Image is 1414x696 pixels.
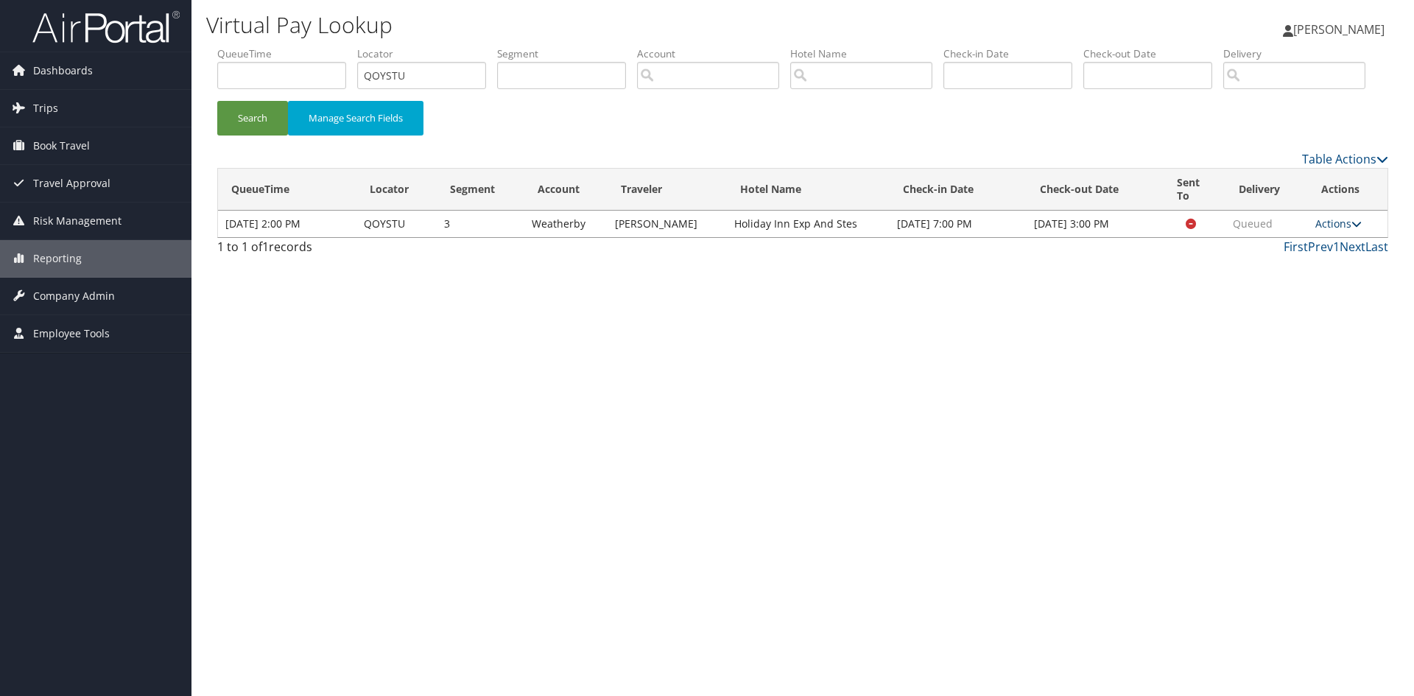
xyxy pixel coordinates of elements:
a: Next [1340,239,1365,255]
th: Account: activate to sort column ascending [524,169,608,211]
span: Dashboards [33,52,93,89]
td: Holiday Inn Exp And Stes [727,211,890,237]
h1: Virtual Pay Lookup [206,10,1002,41]
span: Travel Approval [33,165,110,202]
th: Sent To: activate to sort column ascending [1164,169,1225,211]
td: [DATE] 3:00 PM [1027,211,1164,237]
span: 1 [262,239,269,255]
a: Prev [1308,239,1333,255]
span: Queued [1233,217,1273,231]
label: Delivery [1223,46,1376,61]
th: Check-out Date: activate to sort column ascending [1027,169,1164,211]
label: Check-in Date [943,46,1083,61]
td: QOYSTU [356,211,437,237]
a: Actions [1315,217,1362,231]
th: Hotel Name: activate to sort column ascending [727,169,890,211]
td: [DATE] 7:00 PM [890,211,1027,237]
td: [DATE] 2:00 PM [218,211,356,237]
th: Segment: activate to sort column ascending [437,169,524,211]
label: QueueTime [217,46,357,61]
a: Last [1365,239,1388,255]
td: 3 [437,211,524,237]
td: Weatherby [524,211,608,237]
span: Company Admin [33,278,115,314]
a: Table Actions [1302,151,1388,167]
img: airportal-logo.png [32,10,180,44]
label: Hotel Name [790,46,943,61]
label: Account [637,46,790,61]
button: Manage Search Fields [288,101,423,136]
a: 1 [1333,239,1340,255]
a: First [1284,239,1308,255]
span: Reporting [33,240,82,277]
span: Trips [33,90,58,127]
th: Delivery: activate to sort column ascending [1225,169,1308,211]
label: Locator [357,46,497,61]
th: Traveler: activate to sort column ascending [608,169,726,211]
label: Segment [497,46,637,61]
button: Search [217,101,288,136]
label: Check-out Date [1083,46,1223,61]
a: [PERSON_NAME] [1283,7,1399,52]
span: Book Travel [33,127,90,164]
span: Employee Tools [33,315,110,352]
th: Locator: activate to sort column descending [356,169,437,211]
th: Check-in Date: activate to sort column ascending [890,169,1027,211]
th: QueueTime: activate to sort column ascending [218,169,356,211]
span: Risk Management [33,203,122,239]
td: [PERSON_NAME] [608,211,726,237]
span: [PERSON_NAME] [1293,21,1385,38]
th: Actions [1308,169,1387,211]
div: 1 to 1 of records [217,238,493,263]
